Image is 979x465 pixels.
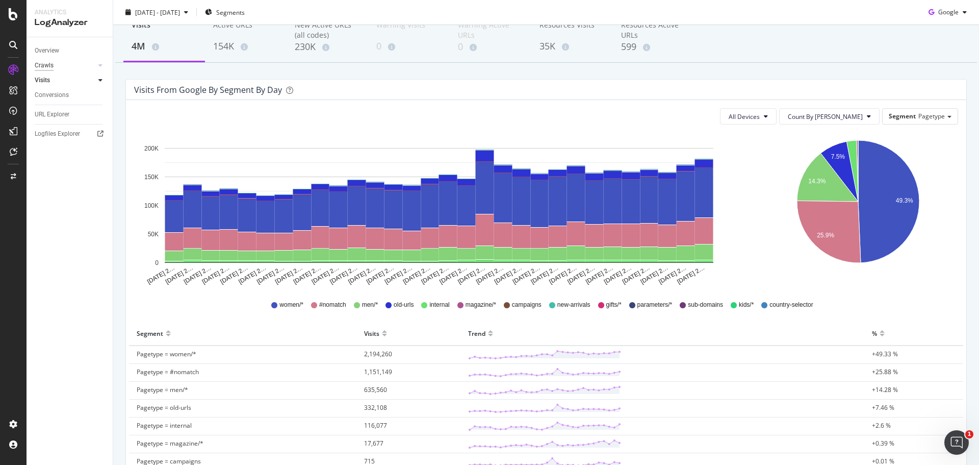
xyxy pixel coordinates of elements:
div: Crawls [35,60,54,71]
div: Active URLs [213,20,278,39]
iframe: Intercom live chat [944,430,969,455]
div: Resources Active URLs [621,20,686,40]
text: 200K [144,145,159,152]
div: 35K [539,40,605,53]
span: 2,194,260 [364,350,392,358]
a: URL Explorer [35,109,106,120]
svg: A chart. [134,133,744,286]
span: +2.6 % [872,421,891,430]
span: Pagetype = women/* [137,350,196,358]
div: Trend [468,325,485,341]
span: [DATE] - [DATE] [135,8,180,16]
div: URL Explorer [35,109,69,120]
span: kids/* [739,301,754,309]
div: 230K [295,40,360,54]
span: Pagetype = #nomatch [137,368,199,376]
span: +25.88 % [872,368,898,376]
span: +7.46 % [872,403,894,412]
text: 7.5% [831,154,845,161]
span: magazine/* [466,301,496,309]
svg: A chart. [760,133,956,286]
span: 1 [965,430,973,438]
span: 1,151,149 [364,368,392,376]
text: 14.3% [808,178,826,185]
button: Segments [201,4,249,20]
span: internal [429,301,449,309]
span: new-arrivals [557,301,590,309]
a: Logfiles Explorer [35,129,106,139]
span: parameters/* [637,301,673,309]
span: Pagetype [918,112,945,120]
span: Pagetype = internal [137,421,192,430]
div: New Active URLs (all codes) [295,20,360,40]
div: Overview [35,45,59,56]
span: Count By Day [788,112,863,121]
div: Warning Active URLs [458,20,523,40]
span: Pagetype = men/* [137,385,188,394]
text: 49.3% [896,198,913,205]
span: +14.28 % [872,385,898,394]
div: Warning Visits [376,20,442,39]
text: 0 [155,259,159,266]
div: Visits [132,20,197,39]
span: All Devices [729,112,760,121]
div: LogAnalyzer [35,17,105,29]
span: #nomatch [319,301,346,309]
button: All Devices [720,108,777,125]
button: [DATE] - [DATE] [121,4,192,20]
div: Visits [35,75,50,86]
text: 100K [144,202,159,209]
span: 116,077 [364,421,387,430]
text: 50K [148,231,159,238]
div: 154K [213,40,278,53]
button: Count By [PERSON_NAME] [779,108,880,125]
span: Pagetype = magazine/* [137,439,203,448]
div: Segment [137,325,163,341]
span: +0.39 % [872,439,894,448]
div: 0 [376,40,442,53]
span: men/* [362,301,378,309]
span: 17,677 [364,439,383,448]
a: Overview [35,45,106,56]
span: women/* [279,301,303,309]
span: sub-domains [688,301,723,309]
span: 332,108 [364,403,387,412]
text: 25.9% [817,232,834,239]
a: Crawls [35,60,95,71]
span: gifts/* [606,301,622,309]
span: Segments [216,8,245,16]
span: Google [938,8,959,16]
div: Logfiles Explorer [35,129,80,139]
text: 150K [144,174,159,181]
button: Google [924,4,971,20]
span: Segment [889,112,916,120]
span: old-urls [394,301,414,309]
span: country-selector [769,301,813,309]
div: 4M [132,40,197,53]
a: Visits [35,75,95,86]
div: Visits [364,325,379,341]
div: Visits from google by Segment by Day [134,85,282,95]
div: Analytics [35,8,105,17]
div: Resources Visits [539,20,605,39]
span: 635,560 [364,385,387,394]
a: Conversions [35,90,106,101]
div: 599 [621,40,686,54]
span: Pagetype = old-urls [137,403,191,412]
div: 0 [458,40,523,54]
div: % [872,325,877,341]
span: campaigns [512,301,542,309]
div: Conversions [35,90,69,101]
span: +49.33 % [872,350,898,358]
